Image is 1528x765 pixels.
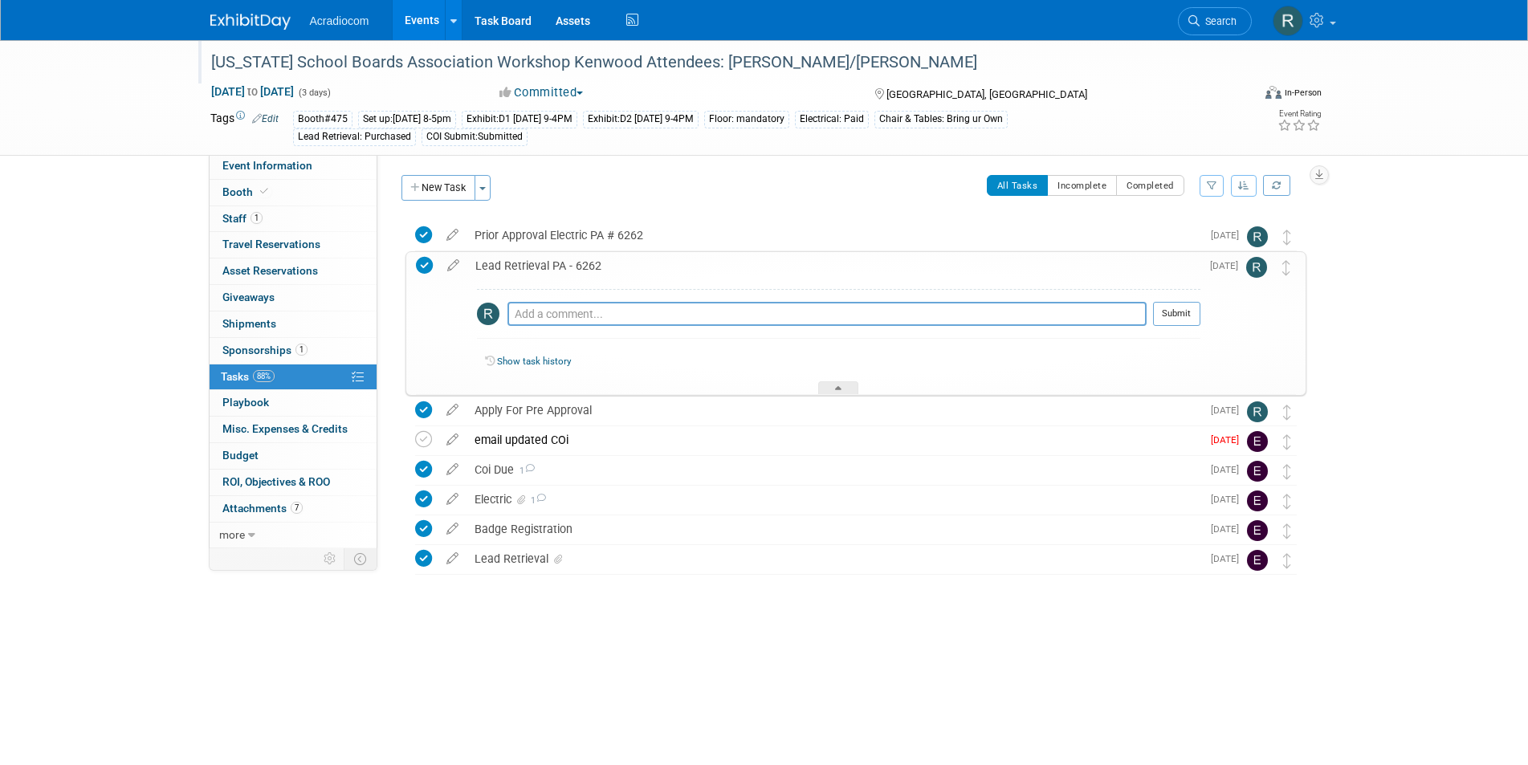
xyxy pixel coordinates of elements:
a: Giveaways [210,285,377,311]
img: Elizabeth Martinez [1247,490,1268,511]
a: edit [438,551,467,566]
a: Edit [252,113,279,124]
button: New Task [401,175,475,201]
span: Attachments [222,502,303,515]
img: Elizabeth Martinez [1247,520,1268,541]
span: [DATE] [1211,230,1247,241]
span: 1 [528,495,546,506]
img: Elizabeth Martinez [1247,461,1268,482]
span: [DATE] [1211,434,1247,446]
span: [DATE] [1211,553,1247,564]
a: Show task history [497,356,571,367]
span: Tasks [221,370,275,383]
button: Submit [1153,302,1200,326]
a: edit [438,492,467,507]
a: edit [439,258,467,273]
a: Asset Reservations [210,258,377,284]
a: ROI, Objectives & ROO [210,470,377,495]
i: Move task [1283,523,1291,539]
span: (3 days) [297,87,331,98]
div: Prior Approval Electric PA # 6262 [467,222,1201,249]
div: Lead Retrieval PA - 6262 [467,252,1200,279]
span: Acradiocom [310,14,369,27]
span: Misc. Expenses & Credits [222,422,348,435]
div: Floor: mandatory [704,111,789,128]
a: edit [438,462,467,477]
div: Electric [467,486,1201,513]
td: Toggle Event Tabs [344,548,377,569]
div: Chair & Tables: Bring ur Own [874,111,1008,128]
a: Refresh [1263,175,1290,196]
img: Ronald Tralle [1247,401,1268,422]
span: [DATE] [DATE] [210,84,295,99]
a: Travel Reservations [210,232,377,258]
div: Booth#475 [293,111,352,128]
i: Move task [1283,230,1291,245]
a: Budget [210,443,377,469]
a: Search [1178,7,1252,35]
span: [DATE] [1211,494,1247,505]
div: Event Format [1157,83,1322,108]
a: Misc. Expenses & Credits [210,417,377,442]
img: Ronald Tralle [477,303,499,325]
span: Shipments [222,317,276,330]
span: Asset Reservations [222,264,318,277]
span: Staff [222,212,263,225]
span: Travel Reservations [222,238,320,250]
a: Playbook [210,390,377,416]
span: Booth [222,185,271,198]
button: All Tasks [987,175,1049,196]
div: Lead Retrieval [467,545,1201,572]
i: Move task [1283,405,1291,420]
span: [DATE] [1210,260,1246,271]
span: Playbook [222,396,269,409]
div: COI Submit:Submitted [422,128,528,145]
a: edit [438,522,467,536]
a: Shipments [210,311,377,337]
div: Apply For Pre Approval [467,397,1201,424]
img: Elizabeth Martinez [1247,550,1268,571]
a: edit [438,433,467,447]
span: 7 [291,502,303,514]
span: [DATE] [1211,405,1247,416]
div: Badge Registration [467,515,1201,543]
img: Elizabeth Martinez [1247,431,1268,452]
i: Move task [1283,464,1291,479]
span: 1 [251,212,263,224]
i: Move task [1283,553,1291,568]
div: Exhibit:D1 [DATE] 9-4PM [462,111,577,128]
div: email updated COi [467,426,1201,454]
div: Exhibit:D2 [DATE] 9-4PM [583,111,699,128]
td: Personalize Event Tab Strip [316,548,344,569]
a: Sponsorships1 [210,338,377,364]
span: Search [1200,15,1237,27]
span: Event Information [222,159,312,172]
div: Set up:[DATE] 8-5pm [358,111,456,128]
i: Move task [1282,260,1290,275]
div: Lead Retrieval: Purchased [293,128,416,145]
span: Sponsorships [222,344,308,356]
img: Ronald Tralle [1273,6,1303,36]
span: 88% [253,370,275,382]
a: more [210,523,377,548]
img: Ronald Tralle [1246,257,1267,278]
div: Coi Due [467,456,1201,483]
span: 1 [514,466,535,476]
span: Giveaways [222,291,275,303]
a: Event Information [210,153,377,179]
div: Event Rating [1277,110,1321,118]
span: [DATE] [1211,464,1247,475]
button: Incomplete [1047,175,1117,196]
div: Electrical: Paid [795,111,869,128]
span: [DATE] [1211,523,1247,535]
i: Move task [1283,434,1291,450]
img: ExhibitDay [210,14,291,30]
button: Committed [494,84,589,101]
span: ROI, Objectives & ROO [222,475,330,488]
i: Move task [1283,494,1291,509]
span: 1 [295,344,308,356]
span: [GEOGRAPHIC_DATA], [GEOGRAPHIC_DATA] [886,88,1087,100]
img: Ronald Tralle [1247,226,1268,247]
a: edit [438,403,467,417]
span: more [219,528,245,541]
